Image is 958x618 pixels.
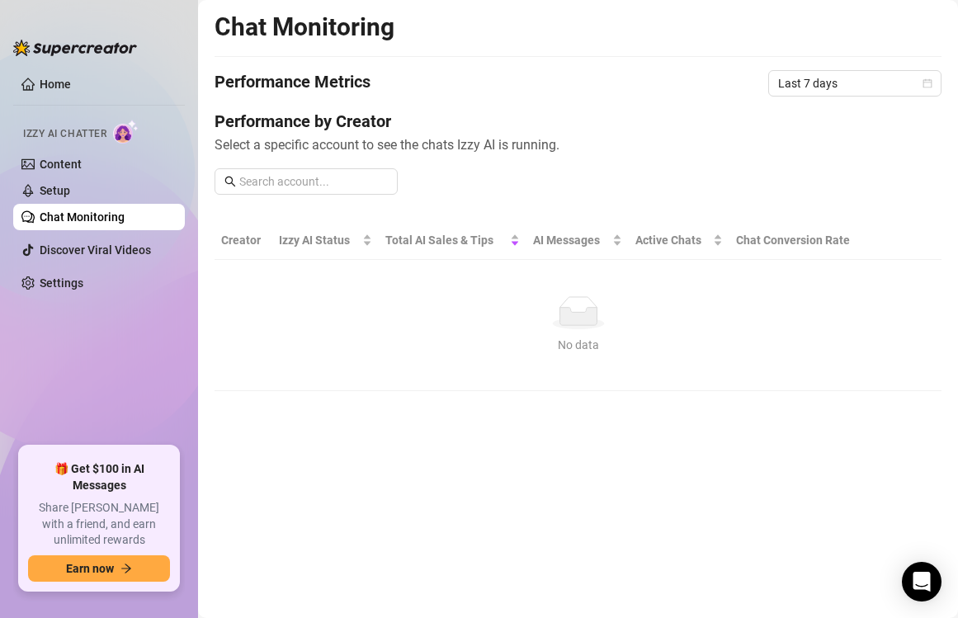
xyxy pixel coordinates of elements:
[215,134,941,155] span: Select a specific account to see the chats Izzy AI is running.
[272,221,379,260] th: Izzy AI Status
[23,126,106,142] span: Izzy AI Chatter
[239,172,388,191] input: Search account...
[120,563,132,574] span: arrow-right
[778,71,932,96] span: Last 7 days
[66,562,114,575] span: Earn now
[40,210,125,224] a: Chat Monitoring
[215,70,370,97] h4: Performance Metrics
[729,221,869,260] th: Chat Conversion Rate
[40,158,82,171] a: Content
[379,221,526,260] th: Total AI Sales & Tips
[228,336,928,354] div: No data
[629,221,730,260] th: Active Chats
[635,231,710,249] span: Active Chats
[385,231,507,249] span: Total AI Sales & Tips
[113,120,139,144] img: AI Chatter
[28,500,170,549] span: Share [PERSON_NAME] with a friend, and earn unlimited rewards
[215,221,272,260] th: Creator
[215,12,394,43] h2: Chat Monitoring
[533,231,609,249] span: AI Messages
[40,184,70,197] a: Setup
[923,78,932,88] span: calendar
[902,562,941,601] div: Open Intercom Messenger
[28,461,170,493] span: 🎁 Get $100 in AI Messages
[224,176,236,187] span: search
[40,243,151,257] a: Discover Viral Videos
[279,231,359,249] span: Izzy AI Status
[13,40,137,56] img: logo-BBDzfeDw.svg
[526,221,629,260] th: AI Messages
[40,276,83,290] a: Settings
[40,78,71,91] a: Home
[28,555,170,582] button: Earn nowarrow-right
[215,110,941,133] h4: Performance by Creator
